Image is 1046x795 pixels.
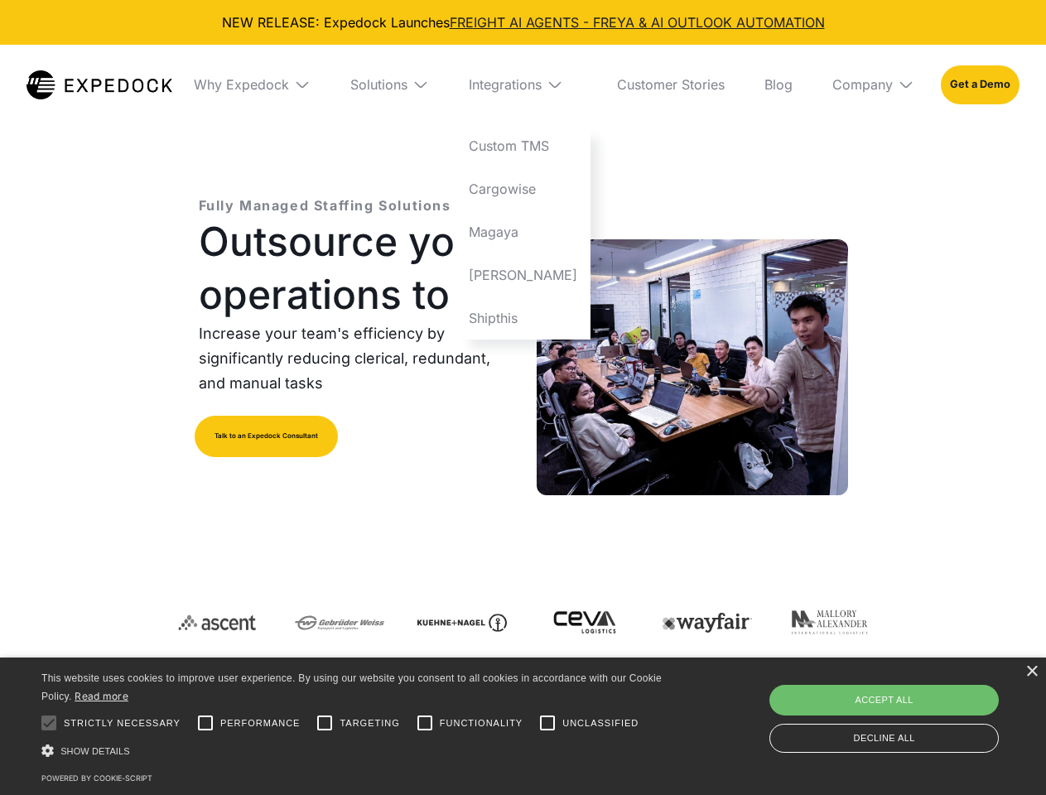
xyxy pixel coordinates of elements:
div: Solutions [337,45,442,124]
div: Integrations [456,45,590,124]
a: Get a Demo [941,65,1019,104]
div: Why Expedock [194,76,289,93]
a: Custom TMS [456,124,590,167]
a: Customer Stories [604,45,738,124]
a: [PERSON_NAME] [456,253,590,296]
span: Strictly necessary [64,716,181,730]
nav: Integrations [456,124,590,340]
a: Cargowise [456,167,590,210]
div: NEW RELEASE: Expedock Launches [13,13,1033,31]
p: Fully Managed Staffing Solutions [199,195,451,215]
a: Magaya [456,210,590,253]
div: Show details [41,742,668,759]
div: Integrations [469,76,542,93]
a: Read more [75,690,128,702]
div: Why Expedock [181,45,324,124]
a: Powered by cookie-script [41,773,152,783]
span: Performance [220,716,301,730]
a: Talk to an Expedock Consultant [195,416,338,457]
a: FREIGHT AI AGENTS - FREYA & AI OUTLOOK AUTOMATION [450,14,825,31]
a: Blog [751,45,806,124]
span: This website uses cookies to improve user experience. By using our website you consent to all coo... [41,672,662,703]
span: Unclassified [562,716,639,730]
div: Solutions [350,76,407,93]
a: Shipthis [456,296,590,340]
h1: Outsource your operations to [199,215,510,321]
span: Targeting [340,716,399,730]
div: Company [832,76,893,93]
span: Show details [60,746,130,756]
span: Functionality [440,716,523,730]
p: Increase your team's efficiency by significantly reducing clerical, redundant, and manual tasks [199,321,510,396]
iframe: Chat Widget [770,616,1046,795]
div: Company [819,45,928,124]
